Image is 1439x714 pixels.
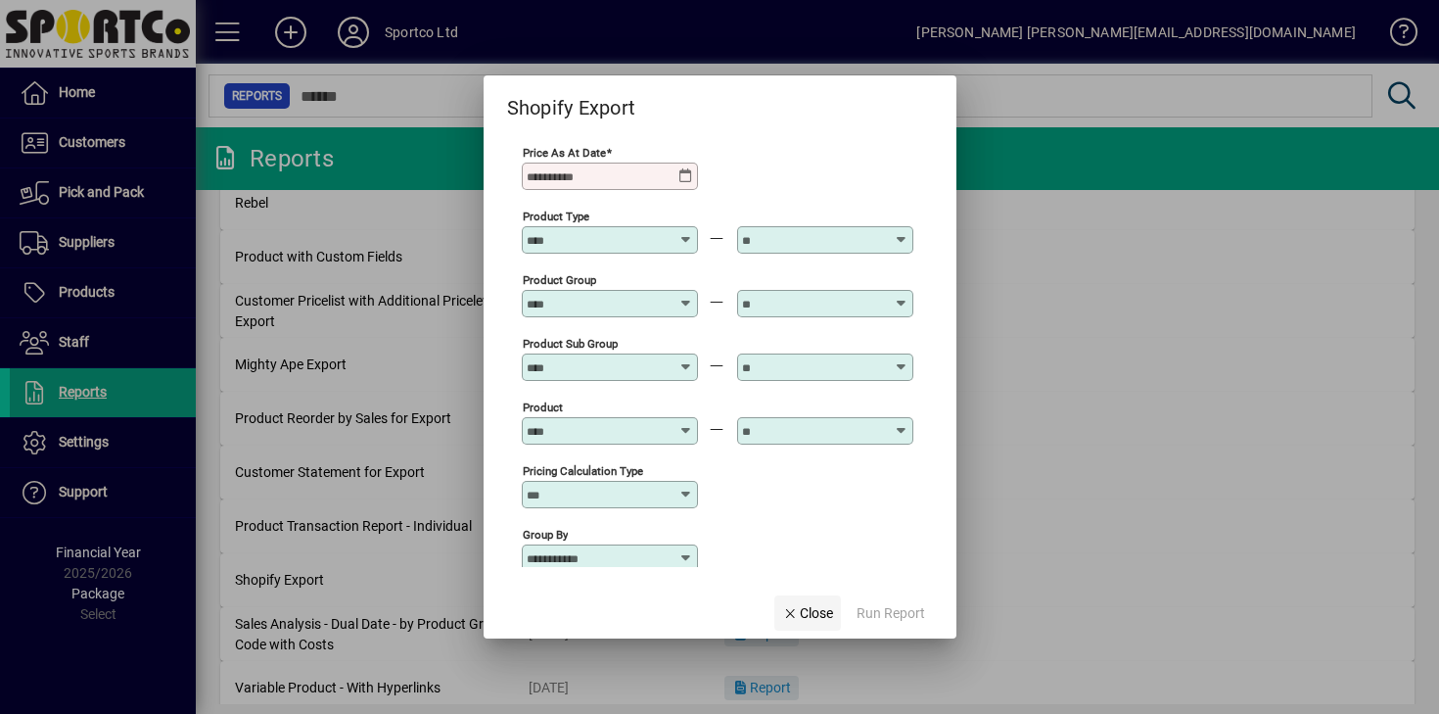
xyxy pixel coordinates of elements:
mat-label: Product Type [523,209,589,222]
mat-label: Product [523,400,563,413]
button: Close [774,595,841,631]
mat-label: Group By [523,527,568,541]
mat-label: Pricing Calculation Type [523,463,643,477]
mat-label: Product Group [523,272,596,286]
mat-label: Product Sub Group [523,336,618,350]
h2: Shopify Export [484,75,660,123]
span: Close [782,603,833,624]
mat-label: Price as at Date [523,145,606,159]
